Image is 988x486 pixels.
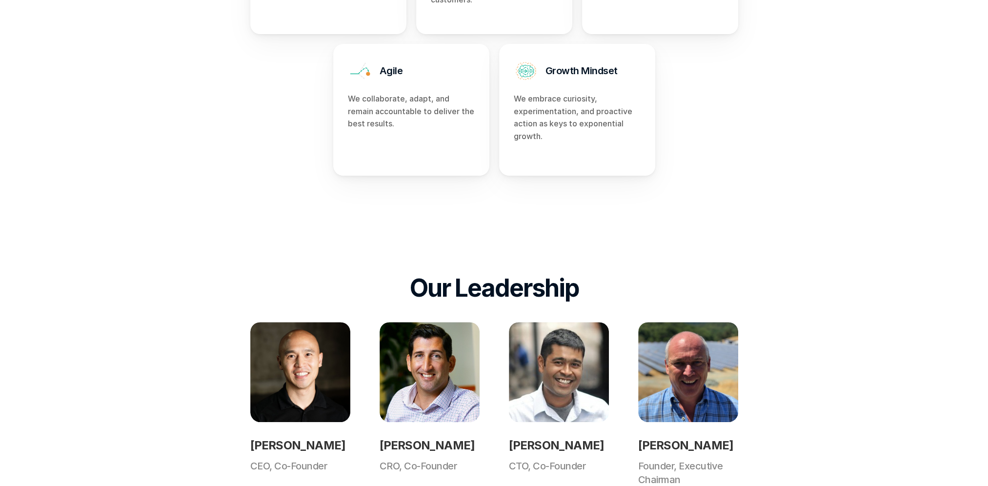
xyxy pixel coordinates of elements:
h3: CTO, Co-Founder [509,459,609,473]
p: We embrace curiosity, experimentation, and proactive action as keys to exponential growth. [514,93,641,142]
h2: [PERSON_NAME] [380,437,480,454]
h3: CEO, Co-Founder [250,459,350,473]
h3: Growth Mindset [545,64,618,78]
h2: [PERSON_NAME] [638,437,738,454]
h2: Our Leadership [410,273,579,303]
iframe: Chat Widget [813,362,988,486]
h2: [PERSON_NAME] [509,437,609,454]
p: We collaborate, adapt, and remain accountable to deliver the best results. [348,93,475,130]
h3: Agile [380,64,403,78]
h3: CRO, Co-Founder [380,459,480,473]
h2: [PERSON_NAME] [250,437,350,454]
